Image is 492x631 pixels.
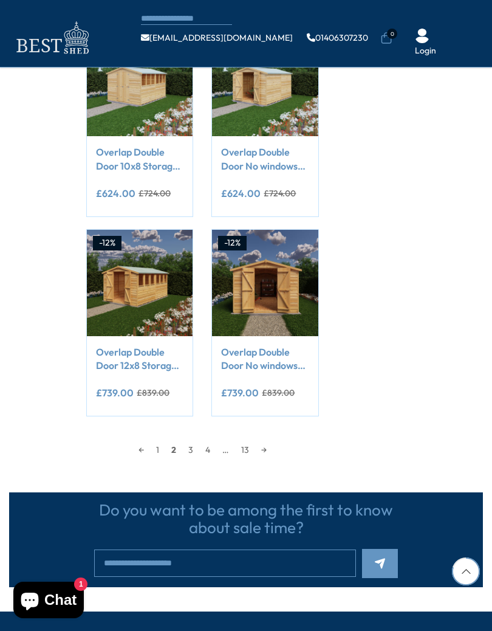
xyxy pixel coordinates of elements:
[362,549,398,578] button: Subscribe
[221,188,261,198] ins: £624.00
[415,45,436,57] a: Login
[264,189,296,198] del: £724.00
[387,29,397,39] span: 0
[9,18,94,58] img: logo
[380,32,392,44] a: 0
[137,388,169,397] del: £839.00
[221,388,259,398] ins: £739.00
[199,441,216,459] a: 4
[94,502,398,536] h3: Do you want to be among the first to know about sale time?
[10,582,87,621] inbox-online-store-chat: Shopify online store chat
[132,441,150,459] a: ←
[165,441,182,459] span: 2
[415,29,429,43] img: User Icon
[216,441,235,459] span: …
[221,345,309,373] a: Overlap Double Door No windows 12x8 Storage Shed
[96,145,183,173] a: Overlap Double Door 10x8 Storage Shed
[255,441,273,459] a: →
[96,388,134,398] ins: £739.00
[138,189,171,198] del: £724.00
[96,188,135,198] ins: £624.00
[96,345,183,373] a: Overlap Double Door 12x8 Storage Shed
[307,33,368,42] a: 01406307230
[93,236,121,250] div: -12%
[262,388,295,397] del: £839.00
[141,33,293,42] a: [EMAIL_ADDRESS][DOMAIN_NAME]
[235,441,255,459] a: 13
[150,441,165,459] a: 1
[221,145,309,173] a: Overlap Double Door No windows 10x8 Storage Shed
[182,441,199,459] a: 3
[218,236,247,250] div: -12%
